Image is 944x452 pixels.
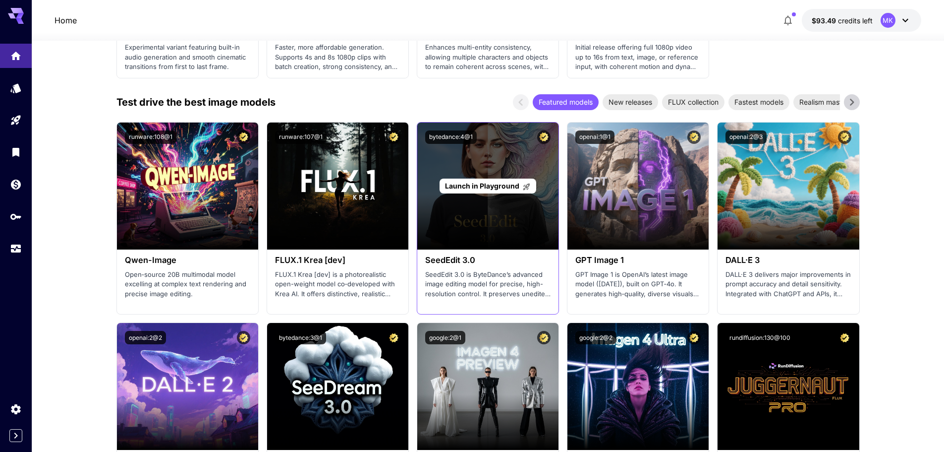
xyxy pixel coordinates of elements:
[425,331,465,344] button: google:2@1
[425,256,551,265] h3: SeedEdit 3.0
[533,94,599,110] div: Featured models
[881,13,895,28] div: MK
[575,270,701,299] p: GPT Image 1 is OpenAI’s latest image model ([DATE]), built on GPT‑4o. It generates high‑quality, ...
[603,94,658,110] div: New releases
[725,270,851,299] p: DALL·E 3 delivers major improvements in prompt accuracy and detail sensitivity. Integrated with C...
[267,323,408,450] img: alt
[728,94,789,110] div: Fastest models
[687,331,701,344] button: Certified Model – Vetted for best performance and includes a commercial license.
[125,270,250,299] p: Open‑source 20B multimodal model excelling at complex text rendering and precise image editing.
[125,256,250,265] h3: Qwen-Image
[575,256,701,265] h3: GPT Image 1
[387,130,400,144] button: Certified Model – Vetted for best performance and includes a commercial license.
[793,94,858,110] div: Realism masters
[537,130,551,144] button: Certified Model – Vetted for best performance and includes a commercial license.
[812,15,873,26] div: $93.4868
[9,429,22,442] button: Expand sidebar
[575,43,701,72] p: Initial release offering full 1080p video up to 16s from text, image, or reference input, with co...
[275,270,400,299] p: FLUX.1 Krea [dev] is a photorealistic open-weight model co‑developed with Krea AI. It offers dist...
[10,243,22,255] div: Usage
[838,130,851,144] button: Certified Model – Vetted for best performance and includes a commercial license.
[567,323,709,450] img: alt
[440,179,536,194] a: Launch in Playground
[117,123,258,250] img: alt
[10,210,22,223] div: API Keys
[275,130,327,144] button: runware:107@1
[687,130,701,144] button: Certified Model – Vetted for best performance and includes a commercial license.
[662,94,724,110] div: FLUX collection
[425,130,477,144] button: bytedance:4@1
[10,114,22,127] div: Playground
[275,256,400,265] h3: FLUX.1 Krea [dev]
[267,123,408,250] img: alt
[55,14,77,26] nav: breadcrumb
[725,331,794,344] button: rundiffusion:130@100
[838,331,851,344] button: Certified Model – Vetted for best performance and includes a commercial license.
[417,323,558,450] img: alt
[662,97,724,107] span: FLUX collection
[718,123,859,250] img: alt
[10,178,22,191] div: Wallet
[533,97,599,107] span: Featured models
[812,16,838,25] span: $93.49
[10,146,22,158] div: Library
[55,14,77,26] a: Home
[237,130,250,144] button: Certified Model – Vetted for best performance and includes a commercial license.
[10,403,22,415] div: Settings
[387,331,400,344] button: Certified Model – Vetted for best performance and includes a commercial license.
[237,331,250,344] button: Certified Model – Vetted for best performance and includes a commercial license.
[793,97,858,107] span: Realism masters
[125,331,166,344] button: openai:2@2
[537,331,551,344] button: Certified Model – Vetted for best performance and includes a commercial license.
[445,182,519,190] span: Launch in Playground
[275,43,400,72] p: Faster, more affordable generation. Supports 4s and 8s 1080p clips with batch creation, strong co...
[728,97,789,107] span: Fastest models
[802,9,921,32] button: $93.4868MK
[725,256,851,265] h3: DALL·E 3
[603,97,658,107] span: New releases
[425,43,551,72] p: Enhances multi-entity consistency, allowing multiple characters and objects to remain coherent ac...
[125,43,250,72] p: Experimental variant featuring built-in audio generation and smooth cinematic transitions from fi...
[116,95,276,110] p: Test drive the best image models
[718,323,859,450] img: alt
[425,270,551,299] p: SeedEdit 3.0 is ByteDance’s advanced image editing model for precise, high-resolution control. It...
[10,50,22,62] div: Home
[725,130,767,144] button: openai:2@3
[125,130,176,144] button: runware:108@1
[575,130,614,144] button: openai:1@1
[117,323,258,450] img: alt
[10,82,22,94] div: Models
[838,16,873,25] span: credits left
[575,331,616,344] button: google:2@2
[567,123,709,250] img: alt
[275,331,326,344] button: bytedance:3@1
